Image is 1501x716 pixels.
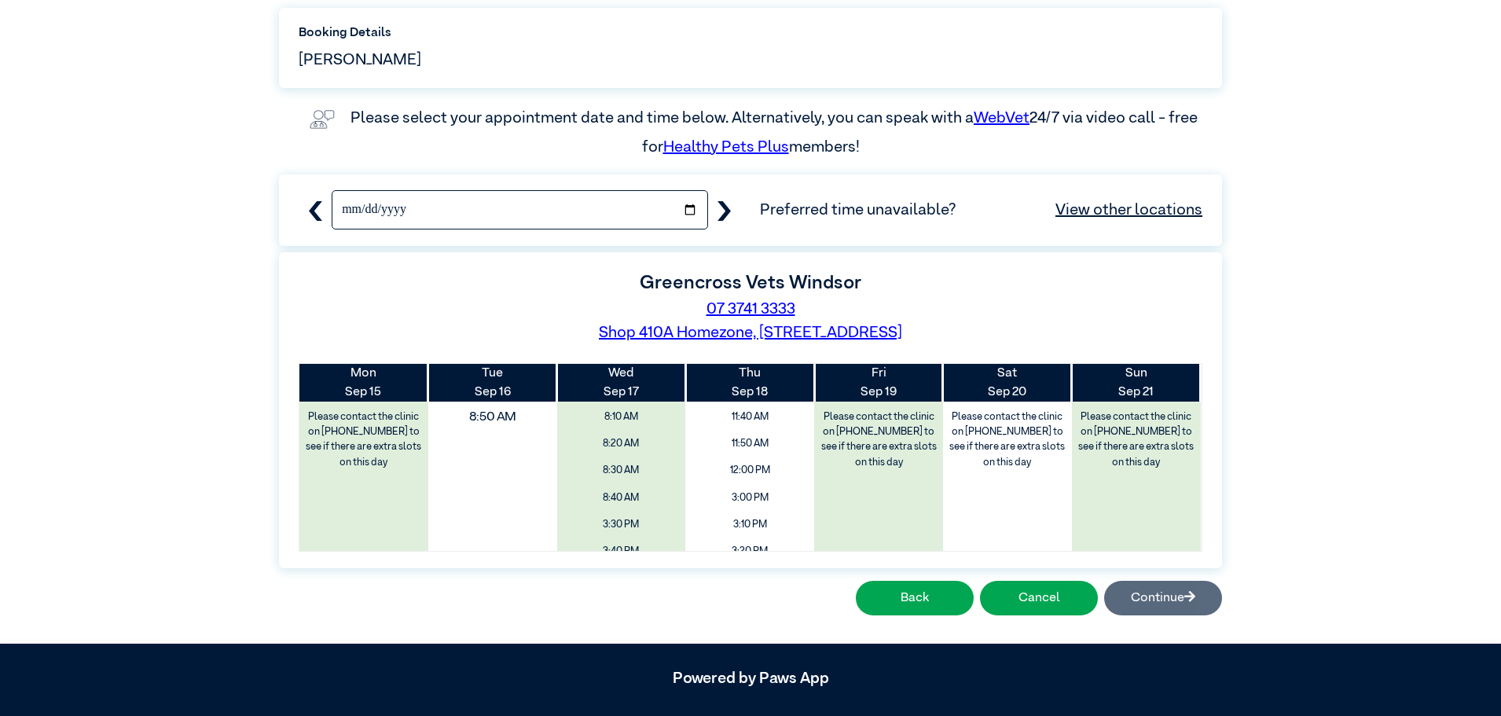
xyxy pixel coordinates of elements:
[685,364,814,402] th: Sep 18
[706,301,795,317] a: 07 3741 3333
[691,406,809,428] span: 11:40 AM
[299,364,428,402] th: Sep 15
[1072,364,1201,402] th: Sep 21
[663,139,789,155] a: Healthy Pets Plus
[974,110,1029,126] a: WebVet
[299,48,421,72] span: [PERSON_NAME]
[980,581,1098,615] button: Cancel
[943,364,1072,402] th: Sep 20
[691,513,809,536] span: 3:10 PM
[1055,198,1202,222] a: View other locations
[691,459,809,482] span: 12:00 PM
[299,24,1202,42] label: Booking Details
[563,459,681,482] span: 8:30 AM
[599,325,902,340] a: Shop 410A Homezone, [STREET_ADDRESS]
[691,540,809,563] span: 3:20 PM
[350,110,1201,154] label: Please select your appointment date and time below. Alternatively, you can speak with a 24/7 via ...
[1073,406,1199,474] label: Please contact the clinic on [PHONE_NUMBER] to see if there are extra slots on this day
[563,432,681,455] span: 8:20 AM
[563,487,681,509] span: 8:40 AM
[303,104,341,135] img: vet
[563,513,681,536] span: 3:30 PM
[557,364,686,402] th: Sep 17
[563,540,681,563] span: 3:40 PM
[760,198,1202,222] span: Preferred time unavailable?
[814,364,943,402] th: Sep 19
[640,274,861,292] label: Greencross Vets Windsor
[301,406,427,474] label: Please contact the clinic on [PHONE_NUMBER] to see if there are extra slots on this day
[691,487,809,509] span: 3:00 PM
[856,581,974,615] button: Back
[416,402,569,432] span: 8:50 AM
[279,669,1222,688] h5: Powered by Paws App
[816,406,941,474] label: Please contact the clinic on [PHONE_NUMBER] to see if there are extra slots on this day
[945,406,1070,474] label: Please contact the clinic on [PHONE_NUMBER] to see if there are extra slots on this day
[691,432,809,455] span: 11:50 AM
[563,406,681,428] span: 8:10 AM
[428,364,557,402] th: Sep 16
